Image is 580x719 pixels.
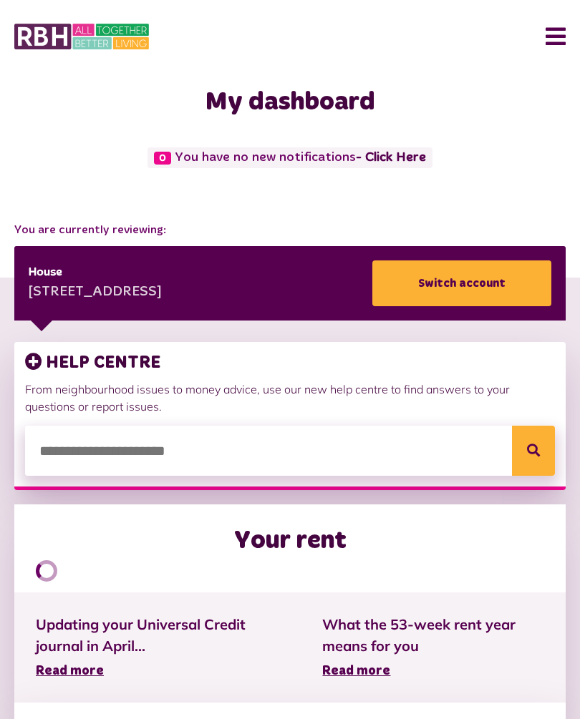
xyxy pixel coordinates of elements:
span: Read more [322,665,390,678]
a: Updating your Universal Credit journal in April... Read more [36,614,279,681]
span: Updating your Universal Credit journal in April... [36,614,279,657]
h2: Your rent [234,526,347,557]
span: What the 53-week rent year means for you [322,614,544,657]
span: Read more [36,665,104,678]
span: 0 [154,152,171,165]
img: MyRBH [14,21,149,52]
p: From neighbourhood issues to money advice, use our new help centre to find answers to your questi... [25,381,555,415]
span: You are currently reviewing: [14,222,566,239]
a: What the 53-week rent year means for you Read more [322,614,544,681]
h3: HELP CENTRE [25,353,555,373]
div: House [29,264,162,281]
a: Switch account [372,260,551,306]
div: [STREET_ADDRESS] [29,282,162,303]
span: You have no new notifications [148,147,432,168]
h1: My dashboard [14,87,566,118]
a: - Click Here [356,151,426,164]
